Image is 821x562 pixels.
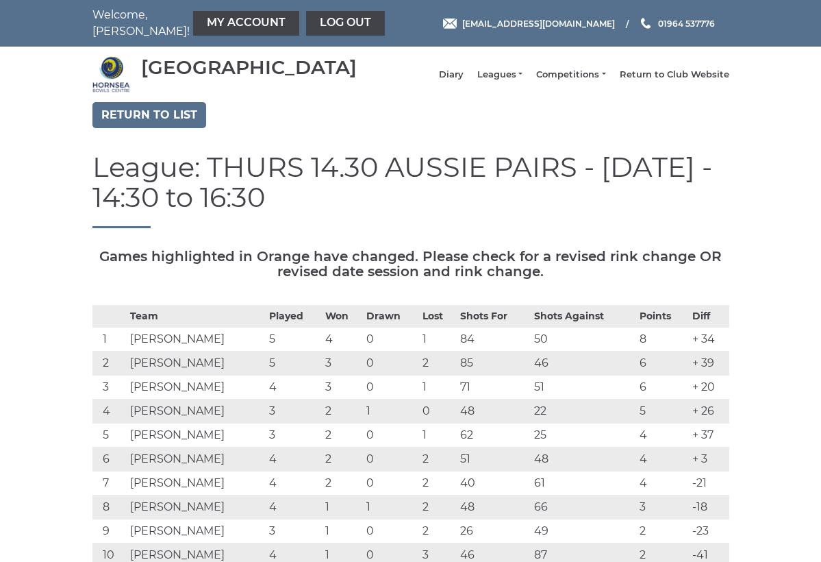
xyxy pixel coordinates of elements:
[92,520,127,543] td: 9
[457,424,531,448] td: 62
[322,424,363,448] td: 2
[457,496,531,520] td: 48
[127,424,266,448] td: [PERSON_NAME]
[363,424,419,448] td: 0
[658,18,715,28] span: 01964 537776
[457,306,531,328] th: Shots For
[439,69,464,81] a: Diary
[266,424,322,448] td: 3
[419,328,457,352] td: 1
[92,249,729,279] h5: Games highlighted in Orange have changed. Please check for a revised rink change OR revised date ...
[92,496,127,520] td: 8
[531,520,635,543] td: 49
[266,328,322,352] td: 5
[636,448,689,472] td: 4
[266,472,322,496] td: 4
[689,328,729,352] td: + 34
[322,306,363,328] th: Won
[92,472,127,496] td: 7
[322,448,363,472] td: 2
[322,400,363,424] td: 2
[193,11,299,36] a: My Account
[266,352,322,376] td: 5
[363,328,419,352] td: 0
[127,306,266,328] th: Team
[141,57,357,78] div: [GEOGRAPHIC_DATA]
[620,69,729,81] a: Return to Club Website
[636,400,689,424] td: 5
[92,400,127,424] td: 4
[127,496,266,520] td: [PERSON_NAME]
[266,376,322,400] td: 4
[457,328,531,352] td: 84
[92,376,127,400] td: 3
[457,520,531,543] td: 26
[531,448,635,472] td: 48
[266,496,322,520] td: 4
[266,448,322,472] td: 4
[689,376,729,400] td: + 20
[92,7,346,40] nav: Welcome, [PERSON_NAME]!
[457,376,531,400] td: 71
[641,18,651,29] img: Phone us
[419,472,457,496] td: 2
[419,306,457,328] th: Lost
[322,496,363,520] td: 1
[531,424,635,448] td: 25
[457,472,531,496] td: 40
[419,376,457,400] td: 1
[443,17,615,30] a: Email [EMAIL_ADDRESS][DOMAIN_NAME]
[457,448,531,472] td: 51
[636,376,689,400] td: 6
[531,472,635,496] td: 61
[636,328,689,352] td: 8
[457,400,531,424] td: 48
[636,472,689,496] td: 4
[92,102,206,128] a: Return to list
[477,69,522,81] a: Leagues
[92,328,127,352] td: 1
[689,448,729,472] td: + 3
[639,17,715,30] a: Phone us 01964 537776
[363,520,419,543] td: 0
[92,152,729,228] h1: League: THURS 14.30 AUSSIE PAIRS - [DATE] - 14:30 to 16:30
[531,400,635,424] td: 22
[92,424,127,448] td: 5
[689,424,729,448] td: + 37
[531,376,635,400] td: 51
[419,448,457,472] td: 2
[531,352,635,376] td: 46
[92,448,127,472] td: 6
[266,306,322,328] th: Played
[363,352,419,376] td: 0
[689,400,729,424] td: + 26
[127,520,266,543] td: [PERSON_NAME]
[322,472,363,496] td: 2
[419,400,457,424] td: 0
[127,400,266,424] td: [PERSON_NAME]
[636,424,689,448] td: 4
[363,306,419,328] th: Drawn
[443,19,457,29] img: Email
[636,520,689,543] td: 2
[689,352,729,376] td: + 39
[462,18,615,28] span: [EMAIL_ADDRESS][DOMAIN_NAME]
[531,496,635,520] td: 66
[419,352,457,376] td: 2
[536,69,605,81] a: Competitions
[363,376,419,400] td: 0
[363,496,419,520] td: 1
[363,448,419,472] td: 0
[306,11,385,36] a: Log out
[322,352,363,376] td: 3
[419,496,457,520] td: 2
[322,328,363,352] td: 4
[322,376,363,400] td: 3
[363,400,419,424] td: 1
[127,352,266,376] td: [PERSON_NAME]
[92,56,130,93] img: Hornsea Bowls Centre
[127,376,266,400] td: [PERSON_NAME]
[689,496,729,520] td: -18
[419,424,457,448] td: 1
[531,306,635,328] th: Shots Against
